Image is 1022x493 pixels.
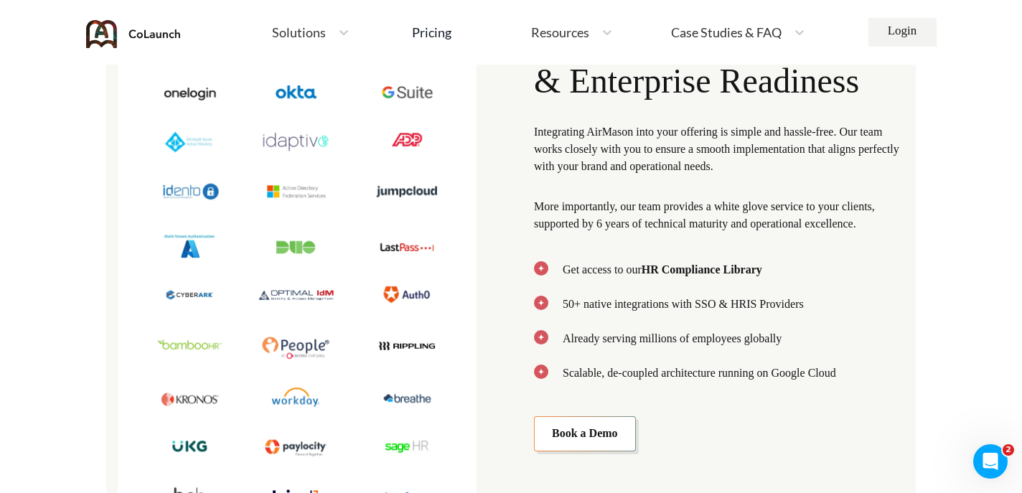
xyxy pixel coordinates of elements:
li: Scalable, de-coupled architecture running on Google Cloud [534,365,904,382]
a: Login [868,18,937,47]
a: Pricing [412,19,451,45]
b: HR Compliance Library [642,263,762,276]
img: coLaunch [86,20,181,48]
img: svg+xml;base64,PHN2ZyB3aWR0aD0iMjAiIGhlaWdodD0iMjAiIHZpZXdCb3g9IjAgMCAyMCAyMCIgZmlsbD0ibm9uZSIgeG... [534,330,548,344]
iframe: Intercom live chat [973,444,1008,479]
a: Book a Demo [534,416,636,451]
li: Already serving millions of employees globally [534,330,904,347]
span: Solutions [272,26,326,39]
p: More importantly, our team provides a white glove service to your clients, supported by 6 years o... [534,198,904,233]
li: 50+ native integrations with SSO & HRIS Providers [534,296,904,313]
span: Resources [531,26,589,39]
img: svg+xml;base64,PHN2ZyB3aWR0aD0iMjAiIGhlaWdodD0iMjAiIHZpZXdCb3g9IjAgMCAyMCAyMCIgZmlsbD0ibm9uZSIgeG... [534,296,548,310]
p: Integrating AirMason into your offering is simple and hassle-free. Our team works closely with yo... [534,123,904,175]
span: Get access to our [563,261,762,278]
span: Case Studies & FAQ [671,26,782,39]
img: svg+xml;base64,PHN2ZyB3aWR0aD0iMjAiIGhlaWdodD0iMjAiIHZpZXdCb3g9IjAgMCAyMCAyMCIgZmlsbD0ibm9uZSIgeG... [534,365,548,379]
span: 2 [1003,444,1014,456]
img: svg+xml;base64,PHN2ZyB3aWR0aD0iMjAiIGhlaWdodD0iMjAiIHZpZXdCb3g9IjAgMCAyMCAyMCIgZmlsbD0ibm9uZSIgeG... [534,261,548,276]
span: & Enterprise Readiness [534,61,904,100]
div: Pricing [412,26,451,39]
